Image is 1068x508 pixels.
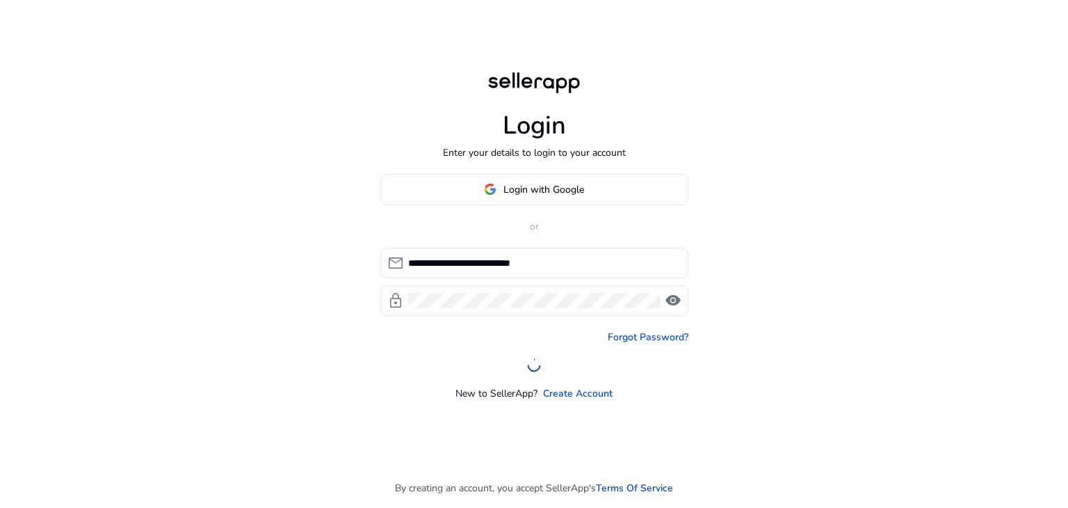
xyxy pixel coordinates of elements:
[665,292,681,309] span: visibility
[608,330,688,344] a: Forgot Password?
[484,183,496,196] img: google-logo.svg
[387,255,404,271] span: mail
[596,481,673,495] a: Terms Of Service
[455,386,537,401] p: New to SellerApp?
[380,174,688,205] button: Login with Google
[503,182,584,197] span: Login with Google
[387,292,404,309] span: lock
[443,145,626,160] p: Enter your details to login to your account
[543,386,613,401] a: Create Account
[380,219,688,234] p: or
[503,111,566,141] h1: Login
